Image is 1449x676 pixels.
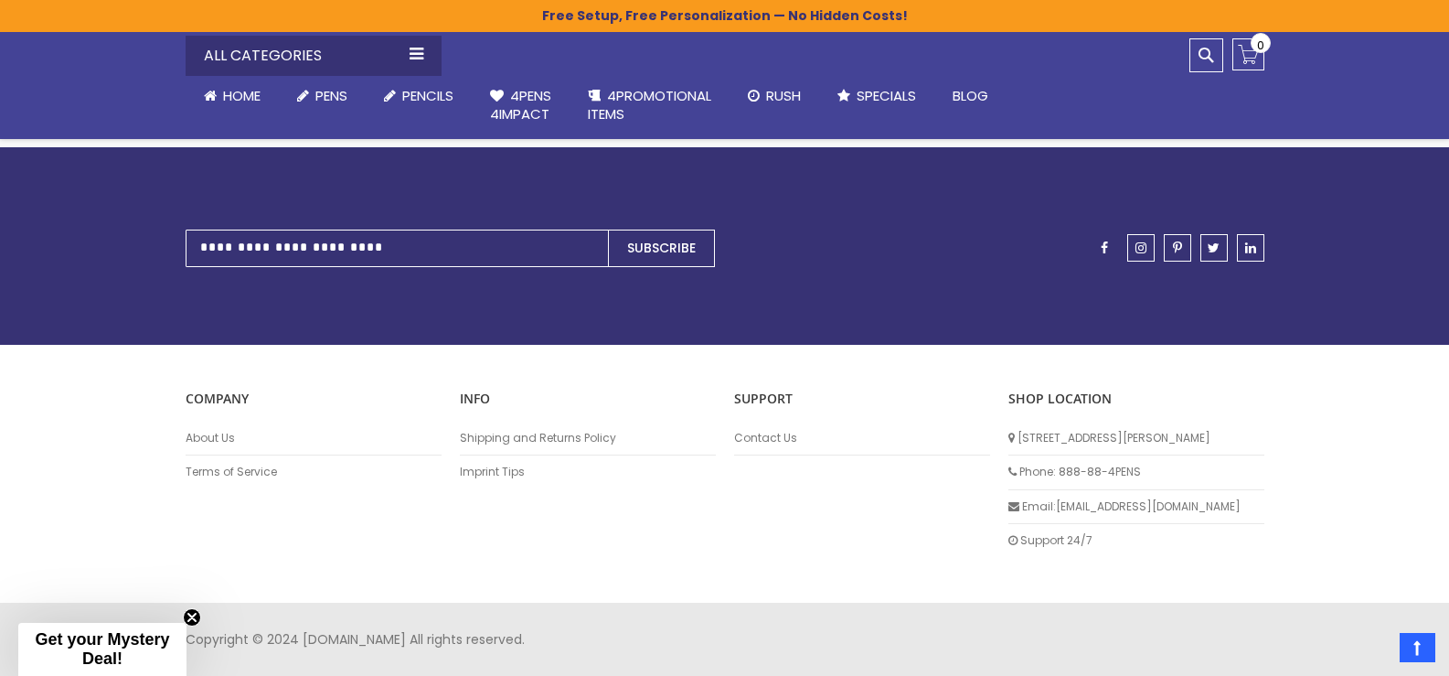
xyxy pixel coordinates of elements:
p: COMPANY [186,391,442,408]
span: instagram [1135,241,1146,254]
span: Specials [857,86,916,105]
p: INFO [460,391,716,408]
a: pinterest [1164,234,1191,262]
span: Home [223,86,261,105]
a: Imprint Tips [460,465,716,479]
a: linkedin [1237,234,1264,262]
div: All Categories [186,36,442,76]
div: Get your Mystery Deal!Close teaser [18,623,186,676]
a: Blog [934,76,1007,116]
a: Pencils [366,76,472,116]
span: Pens [315,86,347,105]
button: Subscribe [608,230,715,267]
span: Copyright © 2024 [DOMAIN_NAME] All rights reserved. [186,630,525,649]
a: 0 [1232,38,1264,70]
span: 4PROMOTIONAL ITEMS [588,86,711,123]
a: Specials [819,76,934,116]
span: facebook [1101,241,1108,254]
span: Subscribe [627,239,696,257]
a: instagram [1127,234,1155,262]
button: Close teaser [183,608,201,627]
span: pinterest [1173,241,1182,254]
a: 4PROMOTIONALITEMS [570,76,730,135]
a: twitter [1200,234,1228,262]
li: Phone: 888-88-4PENS [1008,456,1264,489]
span: 4Pens 4impact [490,86,551,123]
span: linkedin [1245,241,1256,254]
span: Blog [953,86,988,105]
span: 0 [1257,37,1264,54]
a: Rush [730,76,819,116]
li: Support 24/7 [1008,524,1264,557]
p: Support [734,391,990,408]
span: Get your Mystery Deal! [35,630,169,668]
a: Home [186,76,279,116]
span: twitter [1208,241,1220,254]
a: facebook [1091,234,1118,262]
a: Contact Us [734,431,990,445]
a: Terms of Service [186,465,442,479]
span: Rush [766,86,801,105]
a: Top [1400,633,1435,662]
a: About Us [186,431,442,445]
li: [STREET_ADDRESS][PERSON_NAME] [1008,422,1264,456]
li: Email: [EMAIL_ADDRESS][DOMAIN_NAME] [1008,490,1264,524]
a: Pens [279,76,366,116]
p: SHOP LOCATION [1008,391,1264,408]
span: Pencils [402,86,453,105]
a: Shipping and Returns Policy [460,431,716,445]
a: 4Pens4impact [472,76,570,135]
